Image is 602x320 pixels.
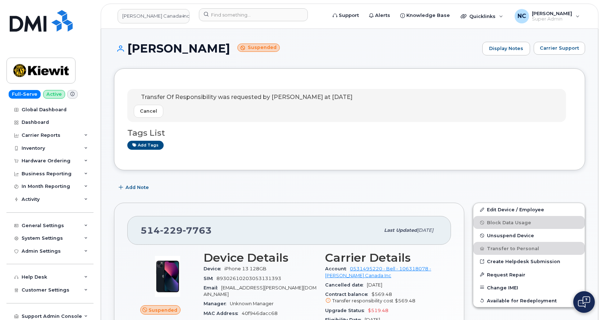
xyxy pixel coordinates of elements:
h1: [PERSON_NAME] [114,42,479,55]
span: iPhone 13 128GB [224,266,266,271]
h3: Device Details [204,251,316,264]
span: 514 [141,225,212,236]
span: Last updated [384,227,417,233]
span: Account [325,266,350,271]
button: Carrier Support [534,42,585,55]
img: Open chat [578,296,590,308]
a: Create Helpdesk Submission [473,255,585,268]
button: Transfer to Personal [473,242,585,255]
span: $569.48 [325,292,438,305]
span: Suspended [149,307,177,314]
span: [EMAIL_ADDRESS][PERSON_NAME][DOMAIN_NAME] [204,285,316,297]
h3: Tags List [127,129,572,138]
span: Cancelled date [325,282,367,288]
span: Available for Redeployment [487,298,557,303]
span: 40f946dacc68 [242,311,278,316]
span: Add Note [126,184,149,191]
span: 7763 [183,225,212,236]
span: 89302610203053131393 [216,276,281,281]
span: MAC Address [204,311,242,316]
span: SIM [204,276,216,281]
small: Suspended [237,44,280,52]
span: Unknown Manager [230,301,274,306]
span: $519.48 [368,308,388,313]
span: Email [204,285,221,290]
span: [DATE] [417,227,433,233]
span: Carrier Support [540,45,579,51]
a: Add tags [127,141,164,150]
h3: Carrier Details [325,251,438,264]
button: Available for Redeployment [473,294,585,307]
span: [DATE] [367,282,382,288]
span: Device [204,266,224,271]
button: Unsuspend Device [473,229,585,242]
a: Edit Device / Employee [473,203,585,216]
span: Contract balance [325,292,371,297]
button: Add Note [114,181,155,194]
span: Unsuspend Device [487,233,534,238]
span: Cancel [140,108,157,114]
button: Request Repair [473,268,585,281]
span: Upgrade Status [325,308,368,313]
span: 229 [160,225,183,236]
button: Cancel [134,105,163,118]
button: Block Data Usage [473,216,585,229]
span: Transfer responsibility cost [332,298,393,303]
a: 0531495220 - Bell - 106318078 - [PERSON_NAME] Canada Inc [325,266,431,278]
span: $569.48 [395,298,415,303]
img: image20231002-3703462-1ig824h.jpeg [146,255,189,298]
span: Manager [204,301,230,306]
a: Display Notes [482,42,530,55]
button: Change IMEI [473,281,585,294]
span: Transfer Of Responsibility was requested by [PERSON_NAME] at [DATE] [141,94,352,100]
